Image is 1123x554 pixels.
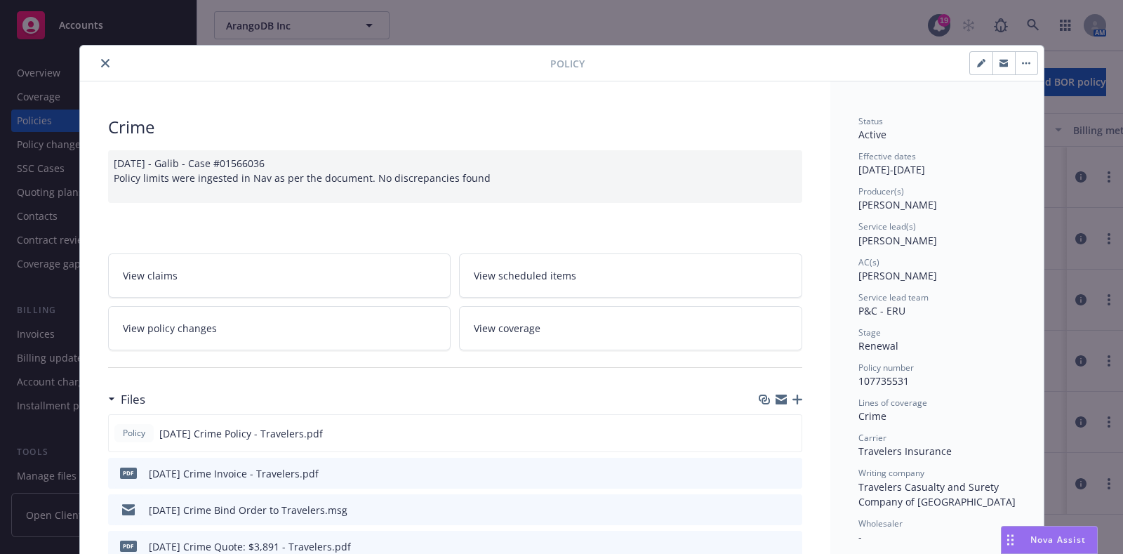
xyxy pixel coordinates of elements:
span: Travelers Casualty and Surety Company of [GEOGRAPHIC_DATA] [858,480,1016,508]
a: View scheduled items [459,253,802,298]
span: 107735531 [858,374,909,388]
span: Active [858,128,886,141]
button: preview file [783,426,796,441]
div: [DATE] Crime Quote: $3,891 - Travelers.pdf [149,539,351,554]
span: View claims [123,268,178,283]
span: AC(s) [858,256,879,268]
button: Nova Assist [1001,526,1098,554]
span: Crime [858,409,886,423]
button: download file [762,539,773,554]
span: Renewal [858,339,898,352]
button: close [97,55,114,72]
a: View claims [108,253,451,298]
div: [DATE] Crime Invoice - Travelers.pdf [149,466,319,481]
button: download file [762,466,773,481]
span: Producer(s) [858,185,904,197]
span: Service lead team [858,291,929,303]
span: Carrier [858,432,886,444]
span: Effective dates [858,150,916,162]
span: Stage [858,327,881,338]
div: [DATE] - [DATE] [858,150,1016,177]
div: Files [108,390,145,409]
span: [DATE] Crime Policy - Travelers.pdf [159,426,323,441]
span: [PERSON_NAME] [858,234,937,247]
span: pdf [120,468,137,478]
button: preview file [784,539,797,554]
span: Service lead(s) [858,220,916,232]
span: Wholesaler [858,517,903,529]
button: preview file [784,466,797,481]
span: View coverage [474,321,540,336]
span: P&C - ERU [858,304,905,317]
span: - [858,530,862,543]
button: preview file [784,503,797,517]
h3: Files [121,390,145,409]
span: View policy changes [123,321,217,336]
span: Nova Assist [1030,534,1086,546]
span: Travelers Insurance [858,444,952,458]
span: Writing company [858,467,924,479]
span: Lines of coverage [858,397,927,409]
button: download file [762,503,773,517]
div: Drag to move [1002,527,1019,553]
span: Policy [120,427,148,440]
span: Status [858,115,883,127]
span: Policy number [858,362,914,374]
span: pdf [120,541,137,551]
a: View coverage [459,306,802,350]
span: View scheduled items [474,268,576,283]
div: Crime [108,115,802,139]
span: Policy [550,56,585,71]
a: View policy changes [108,306,451,350]
button: download file [761,426,772,441]
span: [PERSON_NAME] [858,269,937,282]
span: [PERSON_NAME] [858,198,937,211]
div: [DATE] - Galib - Case #01566036 Policy limits were ingested in Nav as per the document. No discre... [108,150,802,203]
div: [DATE] Crime Bind Order to Travelers.msg [149,503,347,517]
